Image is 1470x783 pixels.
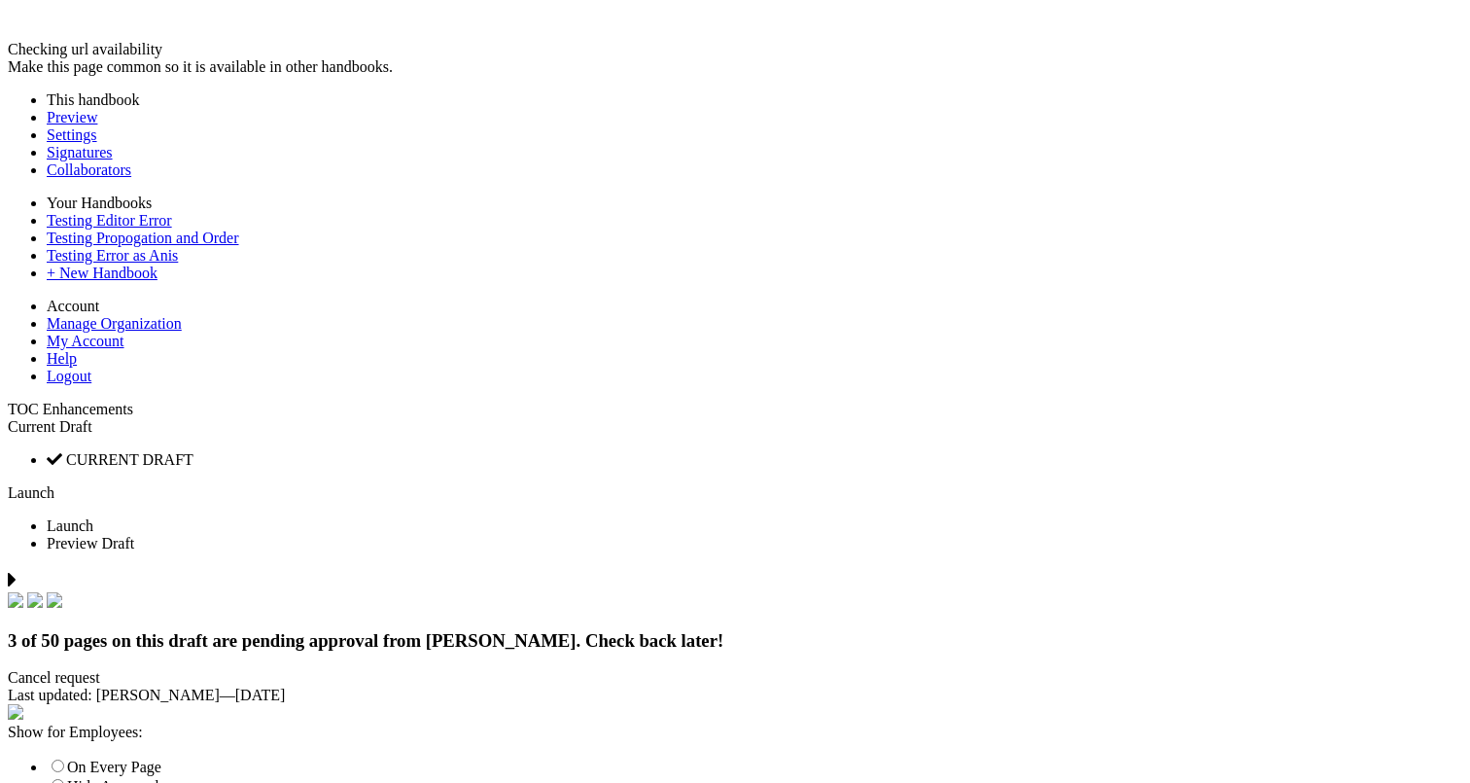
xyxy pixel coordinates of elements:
[47,247,178,264] a: Testing Error as Anis
[47,535,134,552] span: Preview Draft
[8,724,143,740] span: Show for Employees:
[52,760,64,772] input: On Every Page
[8,630,107,651] span: 3 of 50 pages
[8,592,23,608] img: check.svg
[47,265,157,281] a: + New Handbook
[47,212,172,229] a: Testing Editor Error
[47,195,1462,212] li: Your Handbooks
[47,333,124,349] a: My Account
[235,687,286,703] span: [DATE]
[47,298,1462,315] li: Account
[47,368,91,384] a: Logout
[47,592,62,608] img: check.svg
[96,687,220,703] span: [PERSON_NAME]
[8,418,92,435] span: Current Draft
[47,350,77,367] a: Help
[27,592,43,608] img: check.svg
[47,315,182,332] a: Manage Organization
[47,161,131,178] a: Collaborators
[8,401,133,417] span: TOC Enhancements
[8,58,1462,76] div: Make this page common so it is available in other handbooks.
[47,126,97,143] a: Settings
[47,230,239,246] a: Testing Propogation and Order
[8,41,162,57] span: Checking url availability
[47,91,1462,109] li: This handbook
[8,687,92,703] span: Last updated:
[8,669,100,686] span: Cancel request
[8,704,23,720] img: eye_approvals.svg
[66,451,193,468] span: CURRENT DRAFT
[8,484,54,501] a: Launch
[47,144,113,160] a: Signatures
[8,687,1462,704] div: —
[47,759,161,775] label: On Every Page
[47,517,93,534] span: Launch
[47,109,97,125] a: Preview
[112,630,723,651] span: on this draft are pending approval from [PERSON_NAME]. Check back later!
